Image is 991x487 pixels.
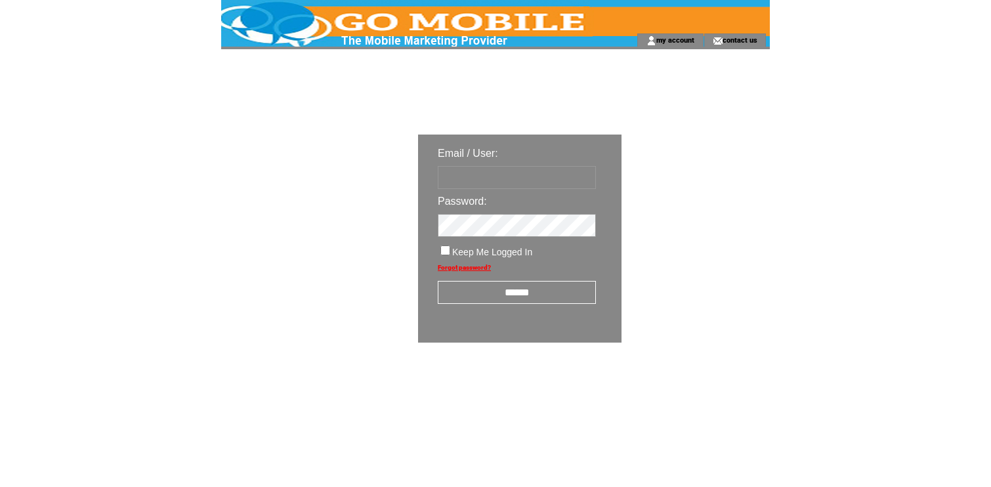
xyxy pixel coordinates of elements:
img: contact_us_icon.gif [713,35,723,46]
img: account_icon.gif [646,35,656,46]
a: Forgot password? [438,264,491,271]
span: Password: [438,196,487,207]
span: Keep Me Logged In [452,247,532,257]
span: Email / User: [438,148,498,159]
a: contact us [723,35,757,44]
a: my account [656,35,694,44]
img: transparent.png [660,375,725,392]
